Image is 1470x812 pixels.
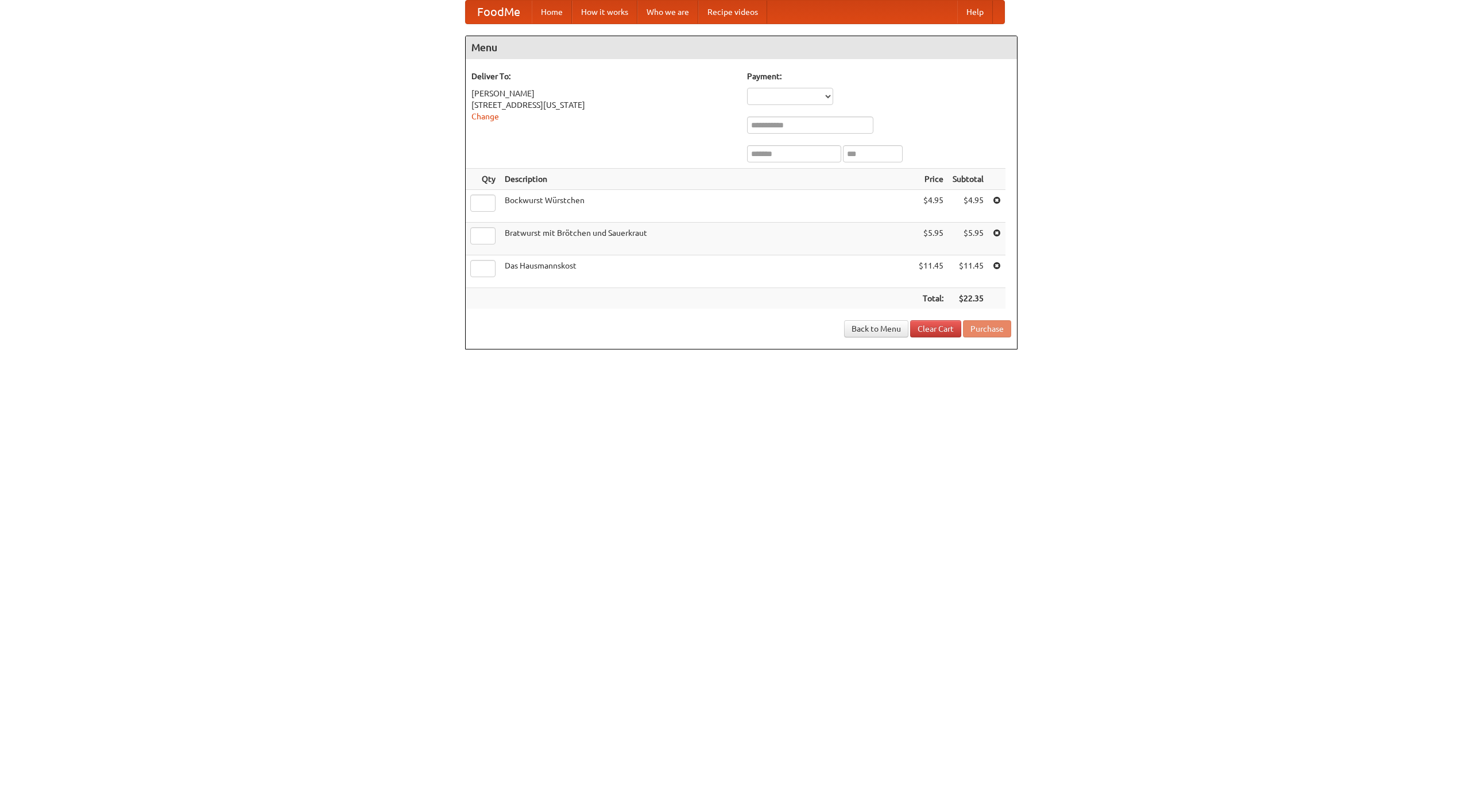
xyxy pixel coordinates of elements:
[532,1,572,24] a: Home
[957,1,993,24] a: Help
[914,223,948,255] td: $5.95
[963,320,1011,337] button: Purchase
[466,169,500,190] th: Qty
[572,1,637,24] a: How it works
[914,288,948,309] th: Total:
[471,71,736,82] h5: Deliver To:
[698,1,767,24] a: Recipe videos
[471,88,736,99] div: [PERSON_NAME]
[914,190,948,223] td: $4.95
[466,36,1017,59] h4: Menu
[844,320,908,337] a: Back to Menu
[500,190,914,223] td: Bockwurst Würstchen
[948,169,988,190] th: Subtotal
[948,190,988,223] td: $4.95
[466,1,532,24] a: FoodMe
[471,112,499,121] a: Change
[471,99,736,111] div: [STREET_ADDRESS][US_STATE]
[910,320,961,337] a: Clear Cart
[500,223,914,255] td: Bratwurst mit Brötchen und Sauerkraut
[948,255,988,288] td: $11.45
[914,255,948,288] td: $11.45
[948,288,988,309] th: $22.35
[500,169,914,190] th: Description
[637,1,698,24] a: Who we are
[948,223,988,255] td: $5.95
[914,169,948,190] th: Price
[747,71,1011,82] h5: Payment:
[500,255,914,288] td: Das Hausmannskost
